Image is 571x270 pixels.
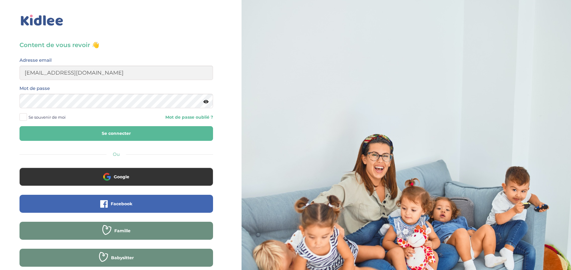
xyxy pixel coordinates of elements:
span: Google [114,174,129,180]
img: google.png [103,173,111,180]
span: Se souvenir de moi [29,113,66,121]
span: Ou [113,151,120,157]
span: Facebook [111,201,132,207]
span: Famille [114,228,131,234]
button: Se connecter [20,126,213,141]
a: Babysitter [20,259,213,265]
a: Mot de passe oublié ? [121,114,213,120]
a: Facebook [20,205,213,211]
img: facebook.png [100,200,108,208]
input: Email [20,66,213,80]
a: Google [20,178,213,184]
label: Adresse email [20,56,52,64]
h3: Content de vous revoir 👋 [20,41,213,49]
a: Famille [20,232,213,238]
button: Famille [20,222,213,240]
span: Babysitter [111,255,134,261]
button: Babysitter [20,249,213,267]
label: Mot de passe [20,85,50,92]
button: Facebook [20,195,213,213]
img: logo_kidlee_bleu [20,13,65,27]
button: Google [20,168,213,186]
